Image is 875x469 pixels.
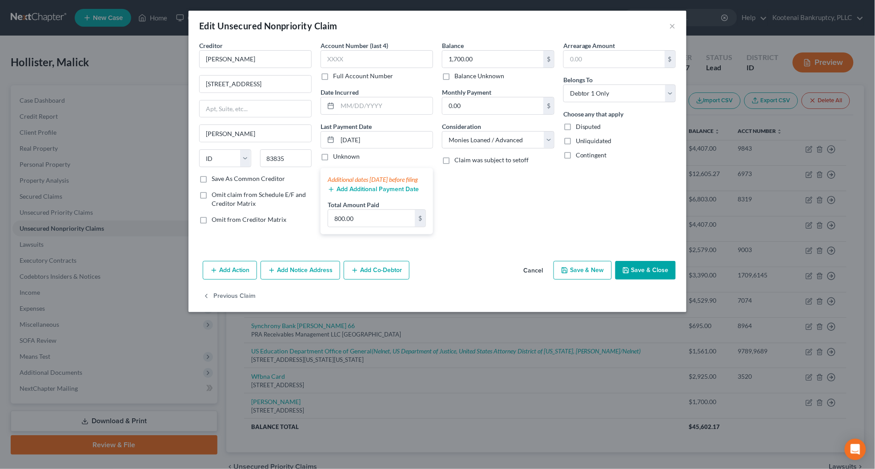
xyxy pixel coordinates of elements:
[442,51,543,68] input: 0.00
[321,41,388,50] label: Account Number (last 4)
[344,261,409,280] button: Add Co-Debtor
[576,123,601,130] span: Disputed
[200,76,311,92] input: Enter address...
[563,41,615,50] label: Arrearage Amount
[199,50,312,68] input: Search creditor by name...
[200,100,311,117] input: Apt, Suite, etc...
[212,216,286,223] span: Omit from Creditor Matrix
[564,51,665,68] input: 0.00
[442,88,491,97] label: Monthly Payment
[337,97,433,114] input: MM/DD/YYYY
[543,51,554,68] div: $
[321,122,372,131] label: Last Payment Date
[563,109,624,119] label: Choose any that apply
[576,137,612,144] span: Unliquidated
[442,122,481,131] label: Consideration
[199,20,337,32] div: Edit Unsecured Nonpriority Claim
[415,210,425,227] div: $
[328,200,379,209] label: Total Amount Paid
[328,175,426,184] div: Additional dates [DATE] before filing
[337,132,433,148] input: MM/DD/YYYY
[328,186,419,193] button: Add Additional Payment Date
[845,439,866,460] div: Open Intercom Messenger
[203,287,256,305] button: Previous Claim
[576,151,607,159] span: Contingent
[212,191,306,207] span: Omit claim from Schedule E/F and Creditor Matrix
[321,88,359,97] label: Date Incurred
[328,210,415,227] input: 0.00
[261,261,340,280] button: Add Notice Address
[615,261,676,280] button: Save & Close
[321,50,433,68] input: XXXX
[200,125,311,142] input: Enter city...
[563,76,593,84] span: Belongs To
[260,149,312,167] input: Enter zip...
[554,261,612,280] button: Save & New
[543,97,554,114] div: $
[442,41,464,50] label: Balance
[454,72,504,80] label: Balance Unknown
[516,262,550,280] button: Cancel
[203,261,257,280] button: Add Action
[670,20,676,31] button: ×
[333,152,360,161] label: Unknown
[333,72,393,80] label: Full Account Number
[442,97,543,114] input: 0.00
[199,42,223,49] span: Creditor
[454,156,529,164] span: Claim was subject to setoff
[665,51,675,68] div: $
[212,174,285,183] label: Save As Common Creditor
